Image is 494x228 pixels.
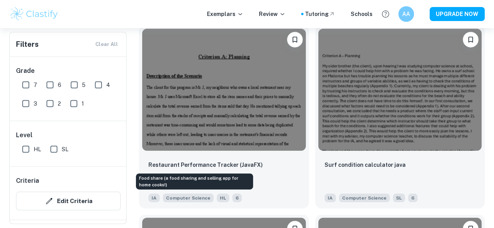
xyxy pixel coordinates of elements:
span: 7 [34,81,37,89]
p: Exemplars [207,10,243,18]
button: AA [398,6,414,22]
span: 6 [58,81,61,89]
span: HL [217,194,229,202]
h6: Criteria [16,176,39,186]
p: Review [259,10,285,18]
span: 3 [34,99,37,108]
span: Computer Science [339,194,390,202]
a: BookmarkRestaurant Performance Tracker (JavaFX)IAComputer ScienceHL6 [139,26,309,209]
span: IA [325,194,336,202]
span: 1 [82,99,84,108]
img: Clastify logo [9,6,59,22]
button: Bookmark [287,32,303,48]
span: Computer Science [163,194,214,202]
span: 2 [58,99,61,108]
h6: Level [16,131,121,140]
span: SL [62,145,68,154]
h6: Filters [16,39,39,50]
img: Computer Science IA example thumbnail: Surf condition calculator java [318,29,482,151]
span: 6 [232,194,242,202]
span: SL [393,194,405,202]
span: 6 [408,194,417,202]
p: Restaurant Performance Tracker (JavaFX) [148,161,263,169]
button: Edit Criteria [16,192,121,210]
button: Bookmark [463,32,478,48]
span: 4 [106,81,110,89]
a: Tutoring [305,10,335,18]
button: UPGRADE NOW [430,7,485,21]
a: Schools [351,10,373,18]
span: HL [34,145,41,154]
a: BookmarkSurf condition calculator javaIAComputer ScienceSL6 [315,26,485,209]
button: Help and Feedback [379,7,392,21]
div: Food share (a food sharing and selling app for home cooks!) [136,173,253,189]
span: 5 [82,81,86,89]
h6: AA [402,10,411,18]
img: Computer Science IA example thumbnail: Restaurant Performance Tracker (JavaFX) [142,29,306,151]
p: Surf condition calculator java [325,161,406,169]
span: IA [148,194,160,202]
h6: Grade [16,66,121,76]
